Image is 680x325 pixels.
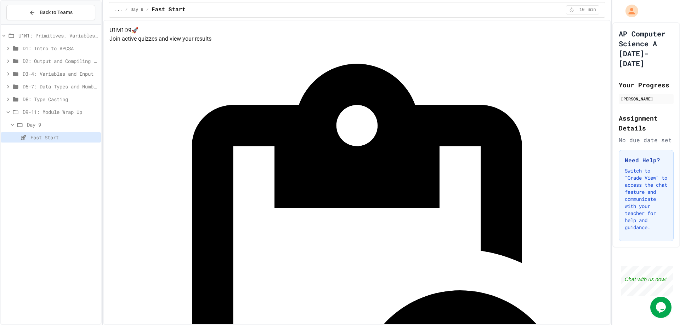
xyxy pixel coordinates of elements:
h2: Your Progress [619,80,674,90]
h4: U1M1D9 🚀 [109,26,605,35]
p: Join active quizzes and view your results [109,35,605,43]
div: No due date set [619,136,674,144]
span: D5-7: Data Types and Number Calculations [23,83,98,90]
div: My Account [618,3,640,19]
button: Back to Teams [6,5,95,20]
span: D3-4: Variables and Input [23,70,98,77]
h1: AP Computer Science A [DATE]-[DATE] [619,29,674,68]
h2: Assignment Details [619,113,674,133]
span: / [146,7,149,13]
span: / [125,7,127,13]
iframe: chat widget [650,297,673,318]
span: D1: Intro to APCSA [23,45,98,52]
h3: Need Help? [625,156,668,164]
span: D9-11: Module Wrap Up [23,108,98,116]
span: D2: Output and Compiling Code [23,57,98,65]
span: U1M1: Primitives, Variables, Basic I/O [18,32,98,39]
span: D8: Type Casting [23,95,98,103]
span: ... [115,7,123,13]
span: Fast Start [152,6,186,14]
p: Switch to "Grade View" to access the chat feature and communicate with your teacher for help and ... [625,167,668,231]
span: Day 9 [131,7,143,13]
span: Day 9 [27,121,98,128]
span: min [588,7,596,13]
span: Fast Start [30,134,98,141]
span: 10 [576,7,588,13]
span: Back to Teams [40,9,73,16]
iframe: chat widget [621,266,673,296]
div: [PERSON_NAME] [621,95,671,102]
